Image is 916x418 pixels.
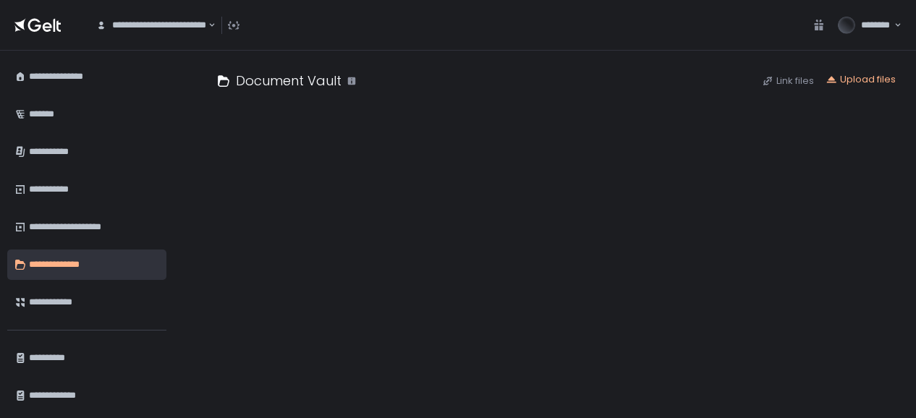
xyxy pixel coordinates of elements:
[206,18,207,33] input: Search for option
[236,71,342,90] h1: Document Vault
[762,74,814,88] button: Link files
[87,10,216,40] div: Search for option
[826,73,896,86] button: Upload files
